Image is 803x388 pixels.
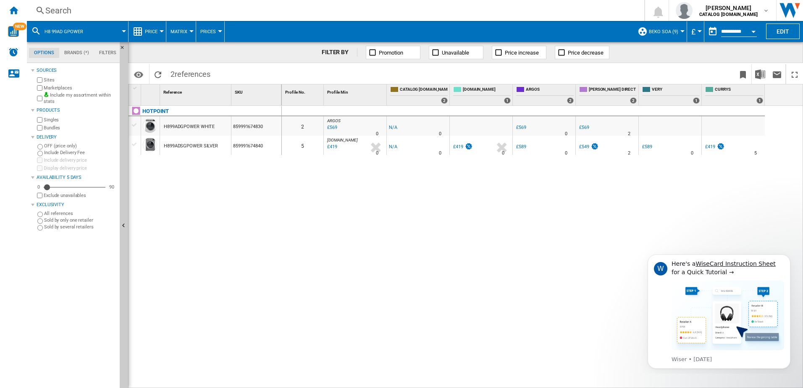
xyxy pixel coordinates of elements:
[441,97,448,104] div: 2 offers sold by CATALOG BEKO.UK
[516,144,526,149] div: £589
[142,106,169,116] div: Click to filter on that brand
[326,143,337,151] div: Last updated : Tuesday, 23 September 2025 12:06
[691,21,700,42] button: £
[164,117,215,136] div: H899ADGPOWER WHITE
[200,21,220,42] div: Prices
[676,2,693,19] img: profile.jpg
[505,50,539,56] span: Price increase
[463,87,511,94] span: [DOMAIN_NAME]
[590,143,599,150] img: promotionV3.png
[37,77,42,83] input: Sites
[150,64,166,84] button: Reload
[44,143,116,149] label: OFF (price only)
[163,90,182,94] span: Reference
[515,143,526,151] div: £589
[502,149,504,157] div: Delivery Time : 0 day
[746,23,761,38] button: Open calendar
[282,116,323,136] div: 2
[162,84,231,97] div: Sort None
[439,130,441,138] div: Delivery Time : 0 day
[400,87,448,94] span: CATALOG [DOMAIN_NAME]
[568,50,604,56] span: Price decrease
[59,48,94,58] md-tab-item: Brands (*)
[578,143,599,151] div: £549
[44,149,116,156] label: Include Delivery Fee
[45,29,83,34] span: h8 99ad gpower
[322,48,357,57] div: FILTER BY
[376,149,378,157] div: Delivery Time : 0 day
[37,151,43,156] input: Include Delivery Fee
[44,192,116,199] label: Exclude unavailables
[514,84,575,105] div: ARGOS 2 offers sold by ARGOS
[44,217,116,223] label: Sold by only one retailer
[45,21,92,42] button: h8 99ad gpower
[699,4,758,12] span: [PERSON_NAME]
[44,92,49,97] img: mysite-bg-18x18.png
[37,174,116,181] div: Availability 5 Days
[44,165,116,171] label: Display delivery price
[515,123,526,132] div: £569
[37,193,42,198] input: Display delivery price
[45,5,622,16] div: Search
[579,125,589,130] div: £569
[166,64,215,82] span: 2
[628,149,630,157] div: Delivery Time : 2 days
[44,224,116,230] label: Sold by several retailers
[37,202,116,208] div: Exclusivity
[162,84,231,97] div: Reference Sort None
[200,29,216,34] span: Prices
[516,125,526,130] div: £569
[44,210,116,217] label: All references
[37,93,42,104] input: Include my assortment within stats
[504,97,511,104] div: 1 offers sold by AO.COM
[754,149,757,157] div: Delivery Time : 5 days
[630,97,637,104] div: 2 offers sold by HUGHES DIRECT
[145,21,162,42] button: Price
[325,84,386,97] div: Profile Min Sort None
[703,84,765,105] div: CURRYS 1 offers sold by CURRYS
[705,144,715,149] div: £419
[283,84,323,97] div: Sort None
[233,84,281,97] div: SKU Sort None
[642,144,652,149] div: £589
[699,12,758,17] b: CATALOG [DOMAIN_NAME]
[453,144,463,149] div: £419
[94,48,121,58] md-tab-item: Filters
[233,84,281,97] div: Sort None
[283,84,323,97] div: Profile No. Sort None
[44,125,116,131] label: Bundles
[35,184,42,190] div: 0
[8,26,19,37] img: wise-card.svg
[325,84,386,97] div: Sort None
[565,130,567,138] div: Delivery Time : 0 day
[641,143,652,151] div: £589
[578,123,589,132] div: £569
[649,21,682,42] button: BEKO SOA (9)
[638,21,682,42] div: BEKO SOA (9)
[715,87,763,94] span: CURRYS
[231,136,281,155] div: 859991674840
[327,90,348,94] span: Profile Min
[44,92,116,105] label: Include my assortment within stats
[37,67,116,74] div: Sources
[171,21,192,42] button: Matrix
[145,29,157,34] span: Price
[37,85,42,91] input: Marketplaces
[171,29,187,34] span: Matrix
[691,27,695,36] span: £
[37,144,43,149] input: OFF (price only)
[451,84,512,105] div: [DOMAIN_NAME] 1 offers sold by AO.COM
[366,46,420,59] button: Promotion
[464,143,473,150] img: promotionV3.png
[44,183,105,191] md-slider: Availability
[44,117,116,123] label: Singles
[175,70,210,79] span: references
[31,21,124,42] div: h8 99ad gpower
[44,77,116,83] label: Sites
[693,97,700,104] div: 1 offers sold by VERY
